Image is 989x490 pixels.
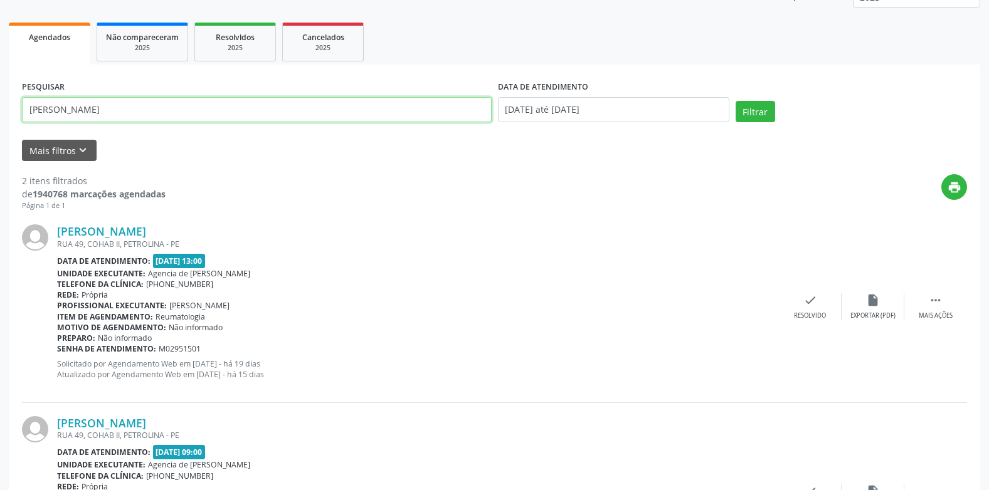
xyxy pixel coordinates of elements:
[148,459,250,470] span: Agencia de [PERSON_NAME]
[153,445,206,459] span: [DATE] 09:00
[948,180,961,194] i: print
[929,293,943,307] i: 
[22,78,65,97] label: PESQUISAR
[22,187,166,201] div: de
[57,268,145,279] b: Unidade executante:
[57,333,95,343] b: Preparo:
[82,289,108,300] span: Própria
[148,268,250,279] span: Agencia de [PERSON_NAME]
[57,322,166,333] b: Motivo de agendamento:
[57,300,167,311] b: Profissional executante:
[57,471,144,481] b: Telefone da clínica:
[57,239,779,249] div: RUA 49, COHAB II, PETROLINA - PE
[498,97,729,122] input: Selecione um intervalo
[57,311,153,322] b: Item de agendamento:
[169,300,230,311] span: [PERSON_NAME]
[98,333,152,343] span: Não informado
[57,343,156,354] b: Senha de atendimento:
[919,311,953,320] div: Mais ações
[22,201,166,211] div: Página 1 de 1
[159,343,201,354] span: M02951501
[216,32,255,43] span: Resolvidos
[850,311,896,320] div: Exportar (PDF)
[22,224,48,251] img: img
[76,143,90,157] i: keyboard_arrow_down
[22,140,97,162] button: Mais filtroskeyboard_arrow_down
[57,279,144,289] b: Telefone da clínica:
[146,279,213,289] span: [PHONE_NUMBER]
[57,416,146,430] a: [PERSON_NAME]
[292,43,354,53] div: 2025
[33,188,166,200] strong: 1940768 marcações agendadas
[106,32,179,43] span: Não compareceram
[22,416,48,442] img: img
[22,97,492,122] input: Nome, código do beneficiário ou CPF
[302,32,344,43] span: Cancelados
[57,289,79,300] b: Rede:
[803,293,817,307] i: check
[57,447,151,457] b: Data de atendimento:
[204,43,267,53] div: 2025
[169,322,223,333] span: Não informado
[153,254,206,268] span: [DATE] 13:00
[866,293,880,307] i: insert_drive_file
[29,32,70,43] span: Agendados
[57,430,779,440] div: RUA 49, COHAB II, PETROLINA - PE
[736,101,775,122] button: Filtrar
[22,174,166,187] div: 2 itens filtrados
[57,358,779,380] p: Solicitado por Agendamento Web em [DATE] - há 19 dias Atualizado por Agendamento Web em [DATE] - ...
[57,459,145,470] b: Unidade executante:
[794,311,826,320] div: Resolvido
[156,311,205,322] span: Reumatologia
[941,174,967,200] button: print
[498,78,588,97] label: DATA DE ATENDIMENTO
[106,43,179,53] div: 2025
[57,224,146,238] a: [PERSON_NAME]
[146,471,213,481] span: [PHONE_NUMBER]
[57,256,151,266] b: Data de atendimento:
